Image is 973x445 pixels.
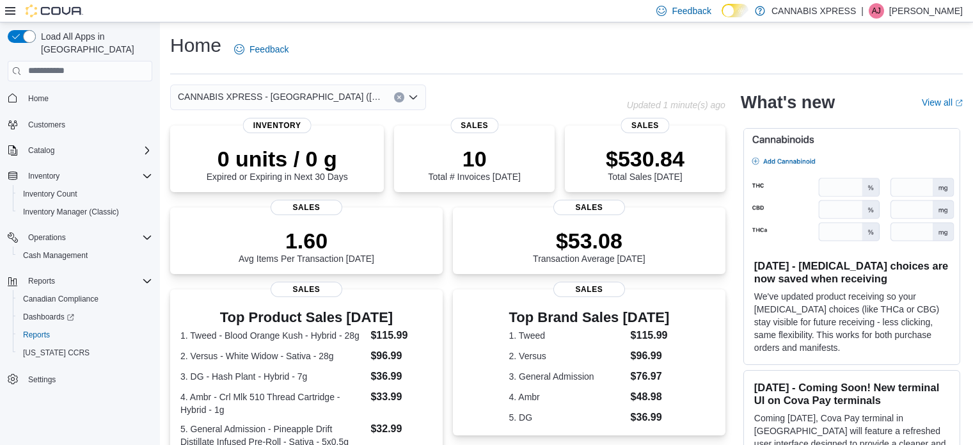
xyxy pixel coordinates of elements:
button: Canadian Compliance [13,290,157,308]
button: Inventory [3,167,157,185]
dt: 3. General Admission [509,370,626,383]
span: Operations [28,232,66,243]
button: Operations [3,229,157,247]
dt: 2. Versus - White Widow - Sativa - 28g [180,350,365,362]
p: 0 units / 0 g [207,146,348,172]
span: Reports [28,276,55,286]
button: Inventory Manager (Classic) [13,203,157,221]
dt: 3. DG - Hash Plant - Hybrid - 7g [180,370,365,383]
button: Settings [3,369,157,388]
div: Anthony John [869,3,884,19]
span: Home [23,90,152,106]
span: Sales [450,118,498,133]
span: Inventory Manager (Classic) [18,204,152,220]
button: Catalog [3,142,157,159]
dt: 1. Tweed - Blood Orange Kush - Hybrid - 28g [180,329,365,342]
a: [US_STATE] CCRS [18,345,95,360]
h2: What's new [741,92,835,113]
span: Load All Apps in [GEOGRAPHIC_DATA] [36,30,152,56]
a: Dashboards [18,309,79,325]
dt: 2. Versus [509,350,626,362]
dd: $115.99 [370,328,432,343]
span: Inventory Manager (Classic) [23,207,119,217]
span: Catalog [23,143,152,158]
div: Expired or Expiring in Next 30 Days [207,146,348,182]
span: Inventory [28,171,59,181]
button: Cash Management [13,247,157,264]
a: Feedback [229,36,294,62]
span: Inventory [243,118,312,133]
a: Dashboards [13,308,157,326]
button: [US_STATE] CCRS [13,344,157,362]
span: Feedback [249,43,289,56]
a: Settings [23,372,61,387]
img: Cova [26,4,83,17]
a: Canadian Compliance [18,291,104,307]
dd: $36.99 [631,410,670,425]
dd: $96.99 [370,348,432,364]
dd: $36.99 [370,369,432,384]
span: Home [28,93,49,104]
span: [US_STATE] CCRS [23,348,90,358]
span: Inventory Count [23,189,77,199]
button: Clear input [394,92,404,102]
span: Cash Management [18,248,152,263]
span: Washington CCRS [18,345,152,360]
span: Customers [23,117,152,133]
span: Sales [271,200,342,215]
span: Feedback [672,4,711,17]
a: Customers [23,117,70,133]
button: Reports [13,326,157,344]
dd: $115.99 [631,328,670,343]
a: Inventory Count [18,186,83,202]
span: Inventory Count [18,186,152,202]
span: Canadian Compliance [23,294,99,304]
button: Inventory Count [13,185,157,203]
dt: 1. Tweed [509,329,626,342]
nav: Complex example [8,84,152,422]
span: Sales [553,282,625,297]
div: Transaction Average [DATE] [533,228,645,264]
span: Customers [28,120,65,130]
button: Reports [3,272,157,290]
h1: Home [170,33,221,58]
button: Operations [23,230,71,245]
p: CANNABIS XPRESS [771,3,856,19]
span: Sales [553,200,625,215]
a: Reports [18,327,55,343]
p: We've updated product receiving so your [MEDICAL_DATA] choices (like THCa or CBG) stay visible fo... [754,290,949,354]
span: Reports [23,330,50,340]
h3: Top Brand Sales [DATE] [509,310,670,325]
dt: 4. Ambr - Crl Mlk 510 Thread Cartridge - Hybrid - 1g [180,391,365,416]
div: Avg Items Per Transaction [DATE] [239,228,374,264]
button: Home [3,89,157,108]
span: Catalog [28,145,54,156]
span: Settings [23,371,152,387]
h3: [DATE] - Coming Soon! New terminal UI on Cova Pay terminals [754,381,949,407]
a: Cash Management [18,248,93,263]
button: Open list of options [408,92,418,102]
dt: 4. Ambr [509,391,626,403]
span: Dashboards [18,309,152,325]
span: Dashboards [23,312,74,322]
button: Customers [3,115,157,134]
div: Total # Invoices [DATE] [428,146,520,182]
a: View allExternal link [922,97,963,108]
button: Catalog [23,143,59,158]
a: Home [23,91,54,106]
span: Reports [23,273,152,289]
p: $530.84 [606,146,684,172]
span: Cash Management [23,250,88,261]
span: Canadian Compliance [18,291,152,307]
input: Dark Mode [722,4,748,17]
dd: $33.99 [370,389,432,405]
p: | [861,3,864,19]
a: Inventory Manager (Classic) [18,204,124,220]
span: Settings [28,375,56,385]
span: Sales [621,118,669,133]
svg: External link [955,99,963,107]
span: Sales [271,282,342,297]
p: Updated 1 minute(s) ago [627,100,725,110]
div: Total Sales [DATE] [606,146,684,182]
